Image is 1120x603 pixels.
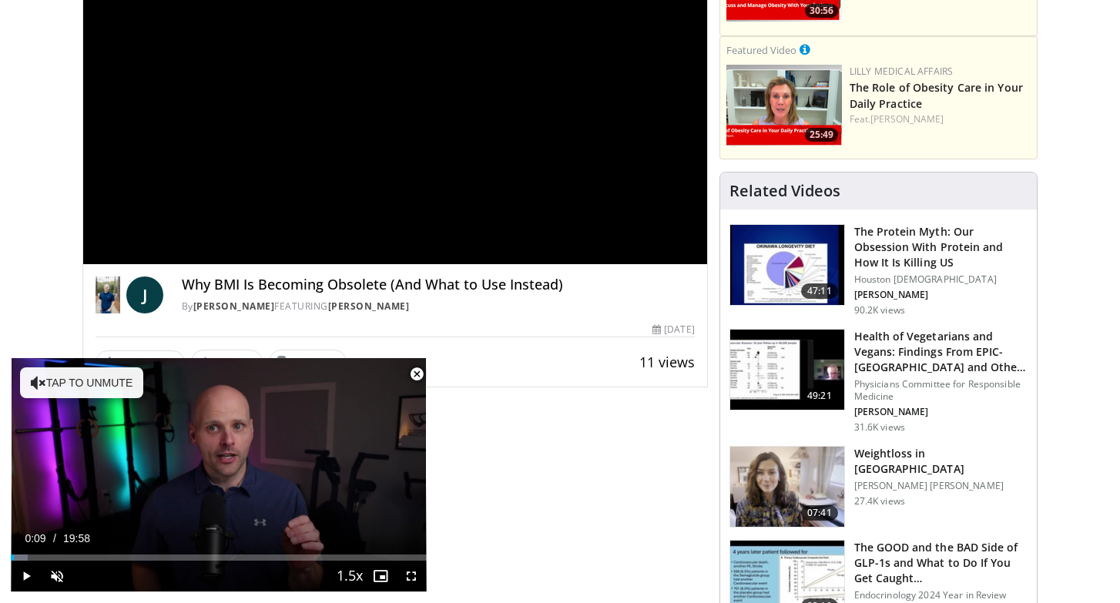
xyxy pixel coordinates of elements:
div: Feat. [850,112,1031,126]
span: 49:21 [801,388,838,404]
img: e1208b6b-349f-4914-9dd7-f97803bdbf1d.png.150x105_q85_crop-smart_upscale.png [726,65,842,146]
p: Endocrinology 2024 Year in Review [854,589,1028,601]
a: [PERSON_NAME] [870,112,944,126]
button: Enable picture-in-picture mode [365,561,396,591]
span: 30:56 [805,4,838,18]
span: 11 views [639,353,695,371]
button: Save to [269,350,347,374]
img: Dr. Jordan Rennicke [96,276,120,313]
span: 0:09 [25,532,45,544]
a: [PERSON_NAME] [193,300,275,313]
h3: Weightloss in [GEOGRAPHIC_DATA] [854,446,1028,477]
span: 07:41 [801,505,838,521]
small: Featured Video [726,43,796,57]
button: Play [11,561,42,591]
h3: Health of Vegetarians and Vegans: Findings From EPIC-[GEOGRAPHIC_DATA] and Othe… [854,329,1028,375]
p: [PERSON_NAME] [854,289,1028,301]
a: [PERSON_NAME] [328,300,410,313]
a: Lilly Medical Affairs [850,65,954,78]
button: Unmute [42,561,72,591]
span: 25:49 [805,128,838,142]
a: The Role of Obesity Care in Your Daily Practice [850,80,1023,111]
h3: The GOOD and the BAD Side of GLP-1s and What to Do If You Get Caught… [854,540,1028,586]
span: 47:11 [801,283,838,299]
img: 606f2b51-b844-428b-aa21-8c0c72d5a896.150x105_q85_crop-smart_upscale.jpg [730,330,844,410]
video-js: Video Player [11,358,427,592]
a: 25:49 [726,65,842,146]
p: Physicians Committee for Responsible Medicine [854,378,1028,403]
span: 19:58 [63,532,90,544]
div: [DATE] [652,323,694,337]
a: Thumbs Up [96,350,185,374]
button: Fullscreen [396,561,427,591]
div: By FEATURING [182,300,695,313]
p: 27.4K views [854,495,905,508]
h3: The Protein Myth: Our Obsession With Protein and How It Is Killing US [854,224,1028,270]
div: Progress Bar [11,554,427,561]
p: Houston [DEMOGRAPHIC_DATA] [854,273,1028,286]
h4: Why BMI Is Becoming Obsolete (And What to Use Instead) [182,276,695,293]
button: Tap to unmute [20,367,143,398]
h4: Related Videos [729,182,840,200]
button: Close [401,358,432,390]
p: 31.6K views [854,421,905,434]
p: [PERSON_NAME] [854,406,1028,418]
a: 49:21 Health of Vegetarians and Vegans: Findings From EPIC-[GEOGRAPHIC_DATA] and Othe… Physicians... [729,329,1028,434]
a: 07:41 Weightloss in [GEOGRAPHIC_DATA] [PERSON_NAME] [PERSON_NAME] 27.4K views [729,446,1028,528]
a: J [126,276,163,313]
p: [PERSON_NAME] [PERSON_NAME] [854,480,1028,492]
a: 47:11 The Protein Myth: Our Obsession With Protein and How It Is Killing US Houston [DEMOGRAPHIC_... [729,224,1028,317]
span: / [53,532,56,544]
img: 9983fed1-7565-45be-8934-aef1103ce6e2.150x105_q85_crop-smart_upscale.jpg [730,447,844,527]
button: Share [191,350,263,374]
button: Playback Rate [334,561,365,591]
p: 90.2K views [854,304,905,317]
img: b7b8b05e-5021-418b-a89a-60a270e7cf82.150x105_q85_crop-smart_upscale.jpg [730,225,844,305]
